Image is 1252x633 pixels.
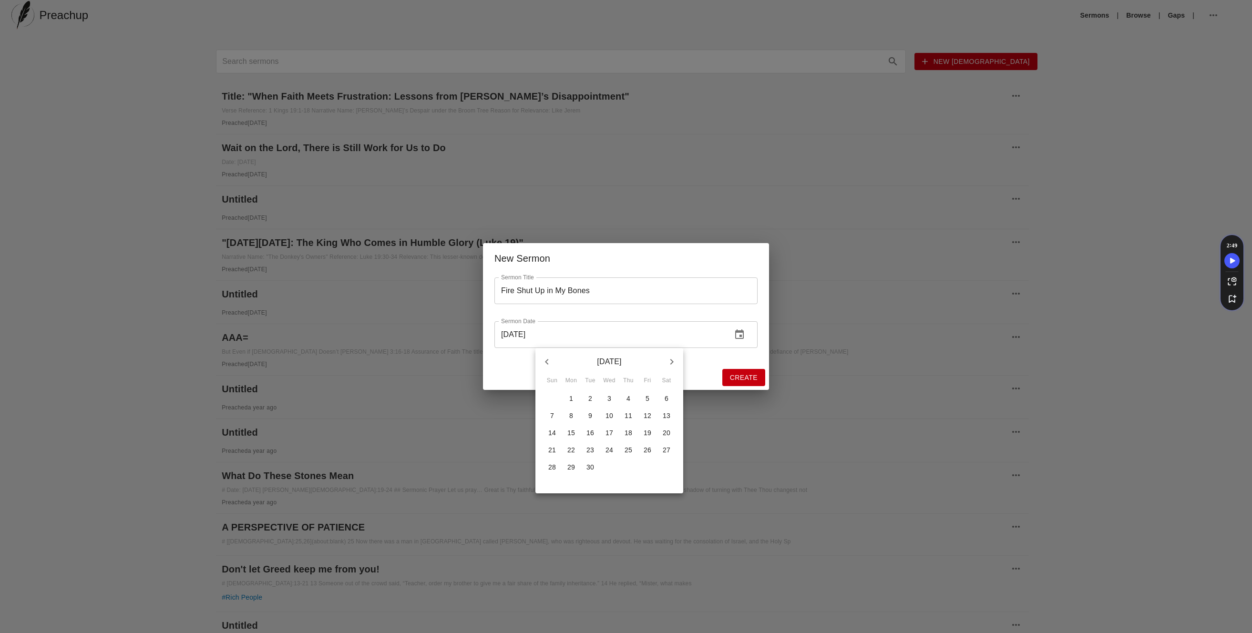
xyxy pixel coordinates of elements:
[601,442,618,459] button: 24
[607,394,611,403] p: 3
[625,411,632,420] p: 11
[586,428,594,438] p: 16
[644,428,651,438] p: 19
[639,390,656,408] button: 5
[548,445,556,455] p: 21
[569,394,573,403] p: 1
[569,411,573,420] p: 8
[586,462,594,472] p: 30
[601,425,618,442] button: 17
[558,356,660,368] p: [DATE]
[544,425,561,442] button: 14
[548,462,556,472] p: 28
[563,390,580,408] button: 1
[665,394,668,403] p: 6
[663,411,670,420] p: 13
[658,408,675,425] button: 13
[644,411,651,420] p: 12
[582,390,599,408] button: 2
[563,408,580,425] button: 8
[544,442,561,459] button: 21
[601,408,618,425] button: 10
[582,376,599,386] span: Tue
[626,394,630,403] p: 4
[658,390,675,408] button: 6
[620,390,637,408] button: 4
[639,425,656,442] button: 19
[658,376,675,386] span: Sat
[625,445,632,455] p: 25
[582,425,599,442] button: 16
[544,459,561,476] button: 28
[639,408,656,425] button: 12
[625,428,632,438] p: 18
[548,428,556,438] p: 14
[601,376,618,386] span: Wed
[605,428,613,438] p: 17
[563,459,580,476] button: 29
[620,376,637,386] span: Thu
[644,445,651,455] p: 26
[1204,585,1241,622] iframe: Drift Widget Chat Controller
[567,445,575,455] p: 22
[658,425,675,442] button: 20
[663,445,670,455] p: 27
[639,442,656,459] button: 26
[582,442,599,459] button: 23
[582,459,599,476] button: 30
[544,376,561,386] span: Sun
[639,376,656,386] span: Fri
[567,428,575,438] p: 15
[586,445,594,455] p: 23
[582,408,599,425] button: 9
[658,442,675,459] button: 27
[588,394,592,403] p: 2
[663,428,670,438] p: 20
[563,442,580,459] button: 22
[601,390,618,408] button: 3
[550,411,554,420] p: 7
[544,408,561,425] button: 7
[620,425,637,442] button: 18
[567,462,575,472] p: 29
[588,411,592,420] p: 9
[620,408,637,425] button: 11
[605,445,613,455] p: 24
[563,376,580,386] span: Mon
[646,394,649,403] p: 5
[620,442,637,459] button: 25
[563,425,580,442] button: 15
[605,411,613,420] p: 10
